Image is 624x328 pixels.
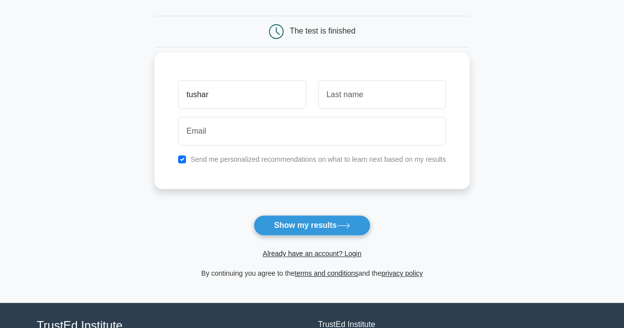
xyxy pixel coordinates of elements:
[381,269,423,277] a: privacy policy
[318,80,446,109] input: Last name
[148,267,476,279] div: By continuing you agree to the and the
[294,269,358,277] a: terms and conditions
[190,155,446,163] label: Send me personalized recommendations on what to learn next based on my results
[178,80,306,109] input: First name
[290,27,355,35] div: The test is finished
[178,117,446,146] input: Email
[254,215,370,236] button: Show my results
[262,250,361,257] a: Already have an account? Login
